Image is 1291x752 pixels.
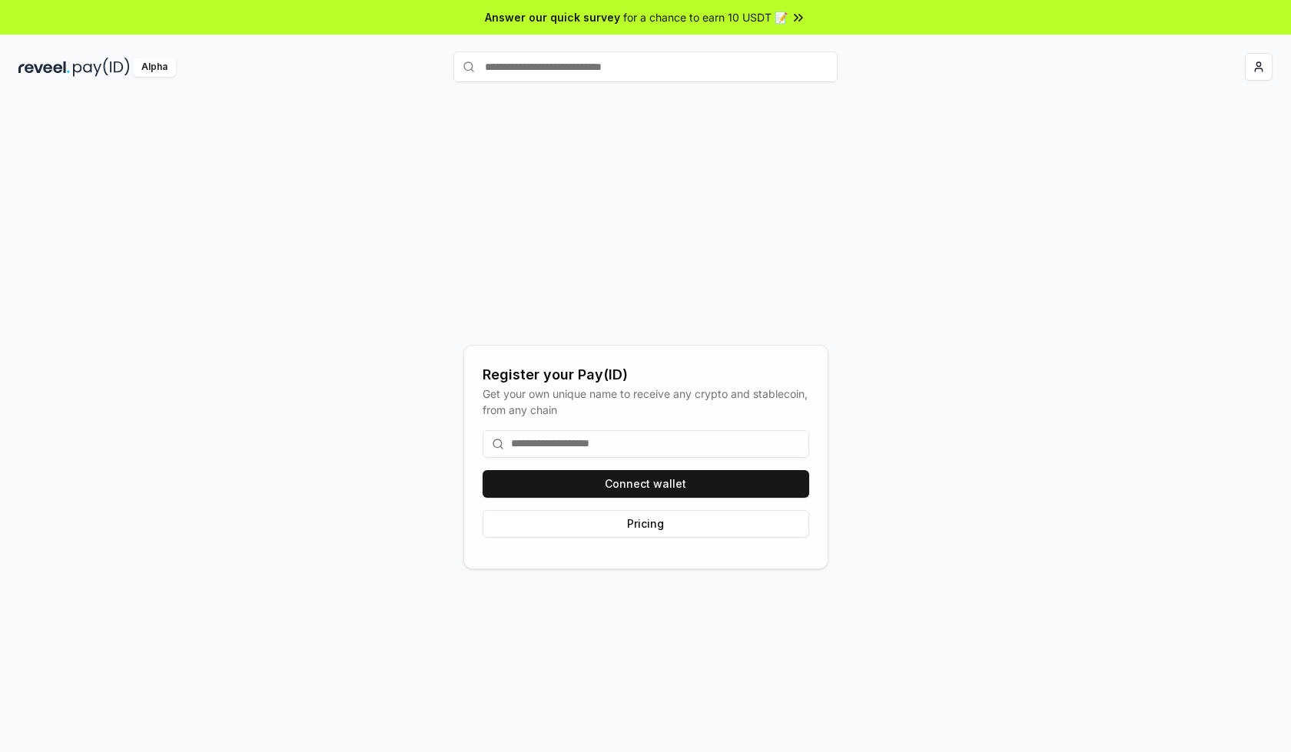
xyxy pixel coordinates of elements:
[18,58,70,77] img: reveel_dark
[483,510,809,538] button: Pricing
[133,58,176,77] div: Alpha
[623,9,788,25] span: for a chance to earn 10 USDT 📝
[483,364,809,386] div: Register your Pay(ID)
[483,470,809,498] button: Connect wallet
[485,9,620,25] span: Answer our quick survey
[483,386,809,418] div: Get your own unique name to receive any crypto and stablecoin, from any chain
[73,58,130,77] img: pay_id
